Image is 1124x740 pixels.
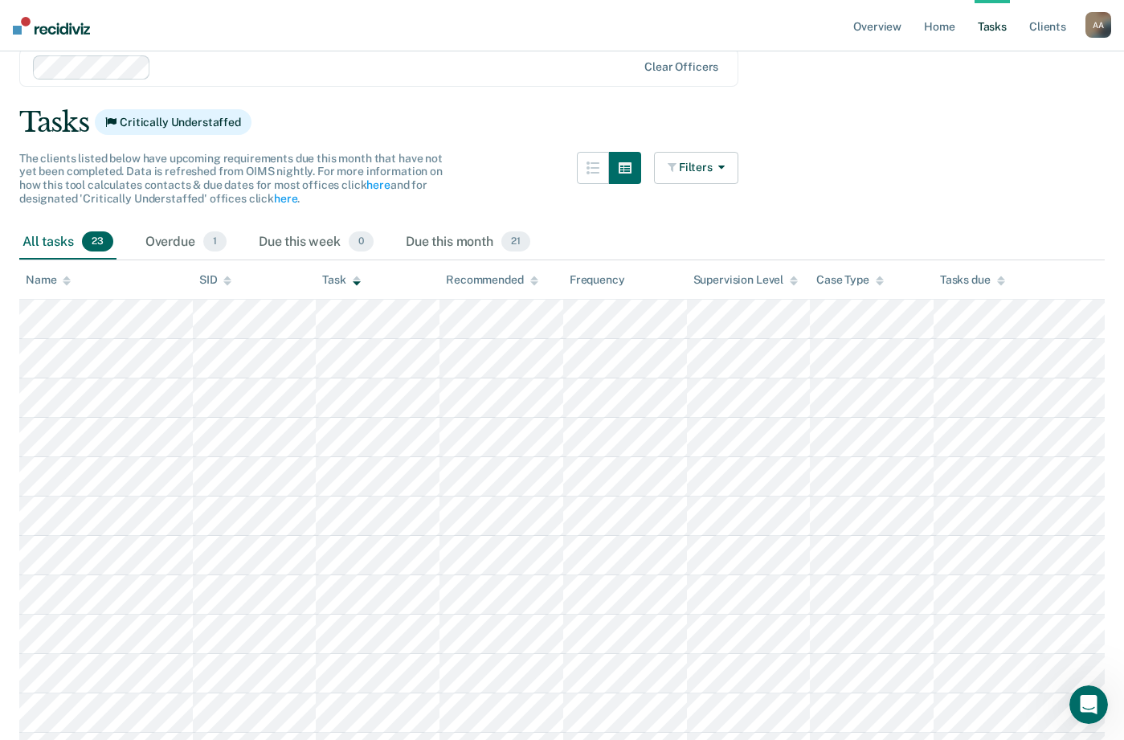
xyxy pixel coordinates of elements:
[446,273,537,287] div: Recommended
[199,273,232,287] div: SID
[203,231,227,252] span: 1
[1085,12,1111,38] div: A A
[940,273,1005,287] div: Tasks due
[366,178,390,191] a: here
[501,231,530,252] span: 21
[142,225,230,260] div: Overdue1
[816,273,884,287] div: Case Type
[403,225,533,260] div: Due this month21
[19,152,443,205] span: The clients listed below have upcoming requirements due this month that have not yet been complet...
[693,273,799,287] div: Supervision Level
[26,273,71,287] div: Name
[19,106,1105,139] div: Tasks
[13,17,90,35] img: Recidiviz
[19,225,116,260] div: All tasks23
[1085,12,1111,38] button: AA
[644,60,718,74] div: Clear officers
[349,231,374,252] span: 0
[95,109,251,135] span: Critically Understaffed
[570,273,625,287] div: Frequency
[274,192,297,205] a: here
[322,273,360,287] div: Task
[82,231,113,252] span: 23
[1069,685,1108,724] iframe: Intercom live chat
[654,152,739,184] button: Filters
[255,225,377,260] div: Due this week0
